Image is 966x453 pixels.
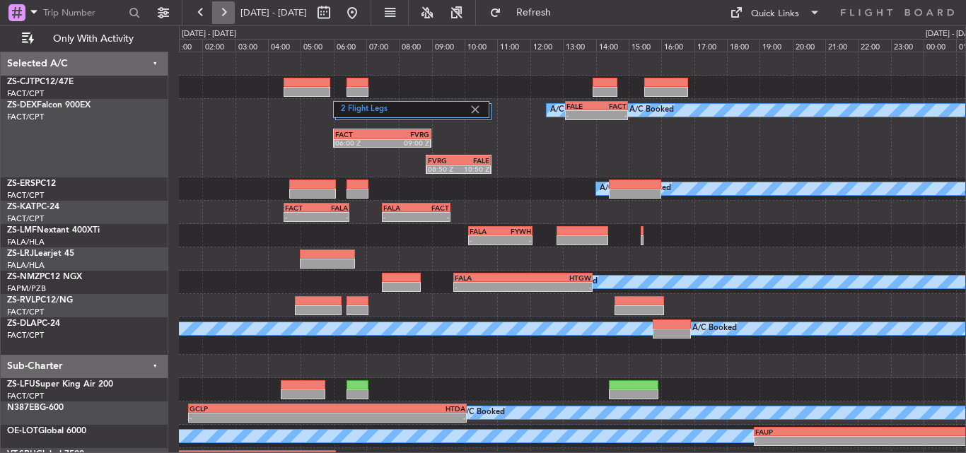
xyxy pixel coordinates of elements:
a: OE-LOTGlobal 6000 [7,427,86,435]
div: FALA [470,227,500,235]
a: FACT/CPT [7,88,44,99]
div: 11:00 [497,39,530,52]
span: ZS-DEX [7,101,37,110]
span: ZS-LMF [7,226,37,235]
div: - [470,236,500,245]
a: ZS-LRJLearjet 45 [7,249,74,258]
div: HTDA [327,404,465,413]
div: FALA [455,273,523,282]
div: 00:00 [924,39,956,52]
div: 20:00 [793,39,825,52]
span: ZS-DLA [7,319,37,328]
div: 12:00 [530,39,563,52]
div: 08:00 [399,39,431,52]
div: 09:00 [432,39,465,52]
div: - [190,413,327,422]
div: - [417,213,450,221]
div: FALA [383,204,417,212]
div: 23:00 [891,39,924,52]
input: Trip Number [43,2,124,23]
a: ZS-CJTPC12/47E [7,78,74,86]
span: N387EB [7,404,40,412]
a: FACT/CPT [7,112,44,122]
div: A/C Booked [692,318,737,339]
div: GCLP [190,404,327,413]
a: FACT/CPT [7,213,44,224]
a: FALA/HLA [7,237,45,247]
button: Only With Activity [16,28,153,50]
a: ZS-LFUSuper King Air 200 [7,380,113,389]
label: 2 Flight Legs [341,104,470,116]
a: ZS-DLAPC-24 [7,319,60,328]
div: 17:00 [694,39,727,52]
div: FALE [566,102,597,110]
div: 21:00 [825,39,858,52]
div: - [755,437,915,445]
span: ZS-CJT [7,78,35,86]
div: A/C Booked [550,100,595,121]
span: OE-LOT [7,427,38,435]
div: - [285,213,317,221]
span: Refresh [504,8,564,18]
a: ZS-NMZPC12 NGX [7,273,82,281]
div: 18:00 [727,39,760,52]
span: [DATE] - [DATE] [240,6,307,19]
img: gray-close.svg [469,103,482,116]
div: FACT [417,204,450,212]
button: Refresh [483,1,568,24]
div: FAUP [755,428,915,436]
div: A/C Booked [600,178,644,199]
span: ZS-LFU [7,380,35,389]
div: 05:00 [301,39,333,52]
div: 22:00 [858,39,890,52]
div: FALA [317,204,349,212]
div: 01:00 [170,39,202,52]
div: - [327,413,465,422]
div: FACT [335,130,383,139]
span: Only With Activity [37,34,149,44]
span: ZS-ERS [7,180,35,188]
div: - [383,213,417,221]
span: ZS-RVL [7,296,35,305]
a: FAPM/PZB [7,283,46,294]
div: - [501,236,531,245]
a: FACT/CPT [7,307,44,317]
div: 08:50 Z [428,165,459,173]
div: 15:00 [629,39,661,52]
button: Quick Links [723,1,827,24]
a: ZS-ERSPC12 [7,180,56,188]
div: HTGW [523,273,591,282]
div: - [597,111,627,119]
div: 06:00 Z [335,139,383,147]
div: 07:00 [366,39,399,52]
div: - [566,111,597,119]
div: - [455,283,523,291]
div: 14:00 [596,39,629,52]
a: ZS-RVLPC12/NG [7,296,73,305]
div: 04:00 [268,39,301,52]
a: FACT/CPT [7,391,44,401]
div: 10:00 [465,39,497,52]
span: ZS-LRJ [7,249,34,258]
div: - [523,283,591,291]
div: - [317,213,349,221]
a: ZS-KATPC-24 [7,203,59,211]
div: 16:00 [661,39,694,52]
div: FVRG [382,130,429,139]
div: 10:50 Z [459,165,490,173]
div: 19:00 [760,39,792,52]
div: Quick Links [751,7,799,21]
div: FYWH [501,227,531,235]
a: FALA/HLA [7,260,45,271]
a: N387EBG-600 [7,404,64,412]
a: ZS-DEXFalcon 900EX [7,101,91,110]
div: [DATE] - [DATE] [182,28,236,40]
a: ZS-LMFNextant 400XTi [7,226,100,235]
a: FACT/CPT [7,190,44,201]
div: FACT [597,102,627,110]
a: FACT/CPT [7,330,44,341]
div: A/C Booked [629,100,674,121]
div: FALE [459,156,490,165]
div: 06:00 [334,39,366,52]
div: A/C Booked [460,402,505,423]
